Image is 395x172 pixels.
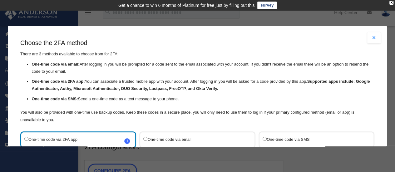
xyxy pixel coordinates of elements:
a: survey [257,2,277,9]
div: close [389,1,393,5]
input: One-time code via 2FA appi [24,137,28,141]
h3: Choose the 2FA method [20,38,374,47]
button: Close modal [367,32,381,43]
div: Get a chance to win 6 months of Platinum for free just by filling out this [118,2,255,9]
li: After logging in you will be prompted for a code sent to the email associated with your account. ... [32,61,375,75]
input: One-time code via SMS [263,137,267,141]
label: One-time code via email [144,135,245,144]
div: There are 3 methods available to choose from for 2FA: [20,38,374,124]
label: One-time code via SMS [263,135,364,144]
label: One-time code via 2FA app [24,135,126,144]
p: You will also be provided with one-time use backup codes. Keep these codes in a secure place, you... [20,109,374,124]
span: i [125,138,130,144]
strong: One-time code via SMS: [32,96,78,101]
strong: One-time code via 2FA app: [32,79,85,84]
li: You can associate a trusted mobile app with your account. After logging in you will be asked for ... [32,78,375,92]
strong: One-time code via email: [32,61,80,66]
input: One-time code via email [144,137,148,141]
li: Send a one-time code as a text message to your phone. [32,95,375,102]
strong: Supported apps include: Google Authenticator, Authy, Microsoft Authenticator, DUO Security, Lastp... [32,79,370,91]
